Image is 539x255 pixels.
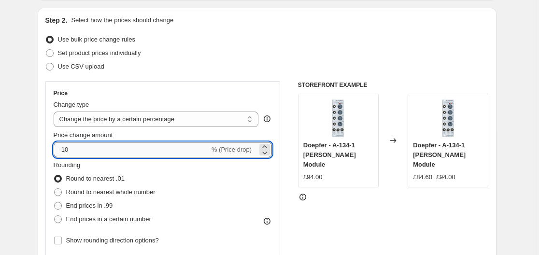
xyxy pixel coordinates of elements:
span: Round to nearest .01 [66,175,125,182]
span: Price change amount [54,131,113,139]
span: End prices in a certain number [66,215,151,223]
div: £84.60 [413,172,432,182]
span: Doepfer - A-134-1 [PERSON_NAME] Module [413,142,466,168]
img: a-134-1_80x.jpg [319,99,357,138]
span: Show rounding direction options? [66,237,159,244]
span: End prices in .99 [66,202,113,209]
strike: £94.00 [436,172,455,182]
div: £94.00 [303,172,323,182]
div: help [262,114,272,124]
img: a-134-1_80x.jpg [429,99,468,138]
h2: Step 2. [45,15,68,25]
h6: STOREFRONT EXAMPLE [298,81,489,89]
input: -15 [54,142,210,157]
span: % (Price drop) [212,146,252,153]
span: Use CSV upload [58,63,104,70]
span: Round to nearest whole number [66,188,156,196]
span: Set product prices individually [58,49,141,57]
p: Select how the prices should change [71,15,173,25]
span: Rounding [54,161,81,169]
span: Change type [54,101,89,108]
span: Use bulk price change rules [58,36,135,43]
span: Doepfer - A-134-1 [PERSON_NAME] Module [303,142,356,168]
h3: Price [54,89,68,97]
